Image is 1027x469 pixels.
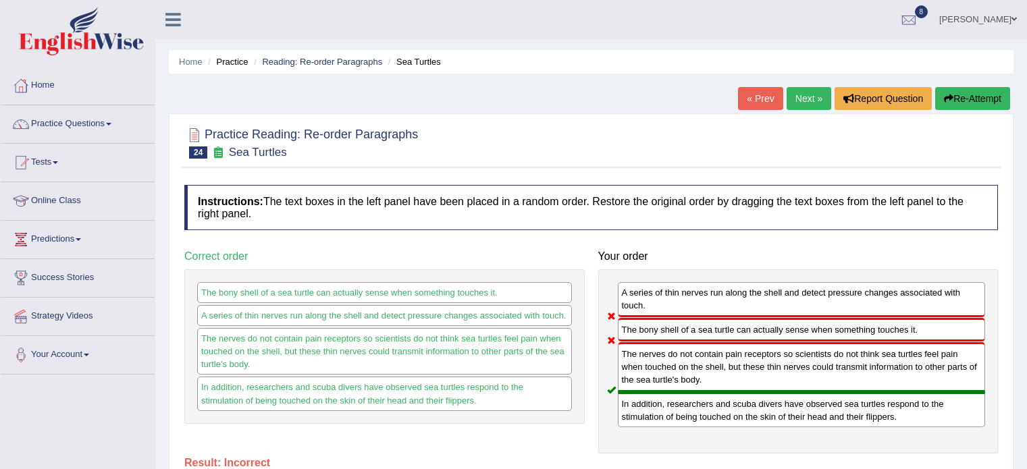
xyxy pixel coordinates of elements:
li: Practice [205,55,248,68]
div: In addition, researchers and scuba divers have observed sea turtles respond to the stimulation of... [197,377,572,410]
a: Your Account [1,336,155,370]
h4: The text boxes in the left panel have been placed in a random order. Restore the original order b... [184,185,998,230]
a: Strategy Videos [1,298,155,331]
h4: Result: [184,457,998,469]
div: A series of thin nerves run along the shell and detect pressure changes associated with touch. [197,305,572,326]
a: Success Stories [1,259,155,293]
a: Next » [787,87,831,110]
a: Tests [1,144,155,177]
h4: Your order [598,250,999,263]
div: The bony shell of a sea turtle can actually sense when something touches it. [618,318,986,341]
a: Practice Questions [1,105,155,139]
span: 8 [915,5,928,18]
a: Reading: Re-order Paragraphs [262,57,382,67]
div: The bony shell of a sea turtle can actually sense when something touches it. [197,282,572,303]
a: Online Class [1,182,155,216]
div: The nerves do not contain pain receptors so scientists do not think sea turtles feel pain when to... [618,342,986,391]
div: A series of thin nerves run along the shell and detect pressure changes associated with touch. [618,282,986,317]
small: Sea Turtles [229,146,287,159]
b: Instructions: [198,196,263,207]
span: 24 [189,146,207,159]
a: Home [179,57,203,67]
button: Report Question [835,87,932,110]
a: « Prev [738,87,783,110]
div: The nerves do not contain pain receptors so scientists do not think sea turtles feel pain when to... [197,328,572,375]
div: In addition, researchers and scuba divers have observed sea turtles respond to the stimulation of... [618,392,986,427]
h4: Correct order [184,250,585,263]
li: Sea Turtles [385,55,441,68]
a: Predictions [1,221,155,254]
h2: Practice Reading: Re-order Paragraphs [184,125,418,159]
a: Home [1,67,155,101]
button: Re-Attempt [935,87,1010,110]
small: Exam occurring question [211,146,225,159]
